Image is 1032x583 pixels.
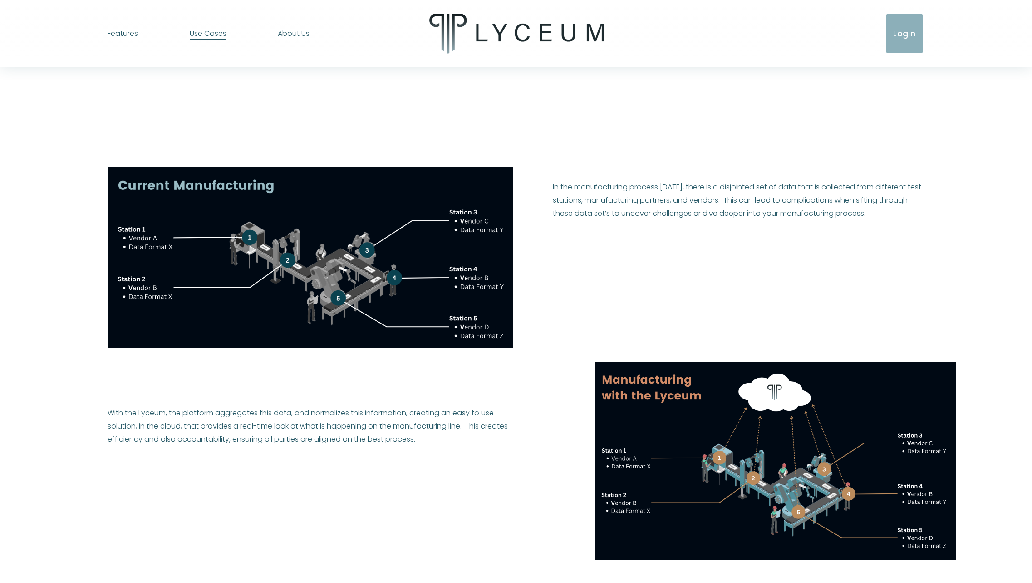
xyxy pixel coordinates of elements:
[108,407,513,446] p: With the Lyceum, the platform aggregates this data, and normalizes this information, creating an ...
[553,181,924,220] p: In the manufacturing process [DATE], there is a disjointed set of data that is collected from dif...
[429,14,604,54] img: Lyceum
[190,27,226,40] span: Use Cases
[108,27,138,40] span: Features
[108,26,138,41] a: folder dropdown
[278,26,310,41] a: About Us
[885,12,924,55] a: Login
[190,26,226,41] a: folder dropdown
